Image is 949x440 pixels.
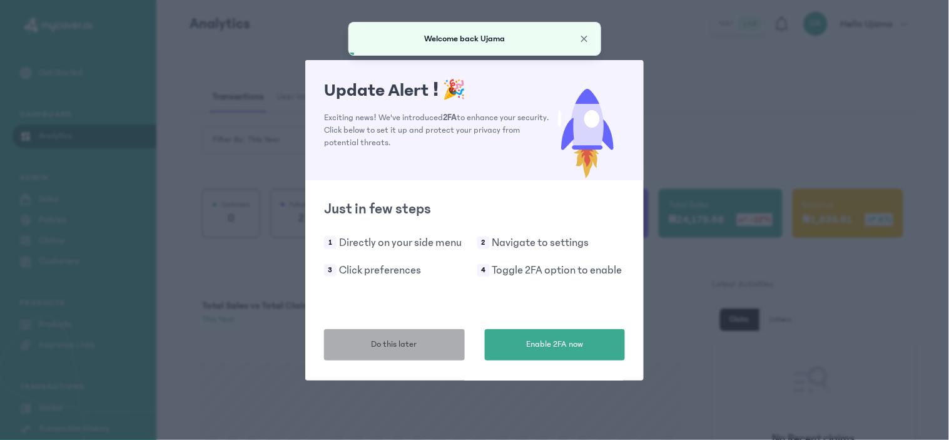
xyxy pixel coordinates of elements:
span: 3 [324,264,337,277]
span: Enable 2FA now [526,338,583,351]
span: 🎉 [443,79,466,101]
span: Do this later [372,338,417,351]
p: Navigate to settings [492,234,589,252]
p: Directly on your side menu [339,234,462,252]
button: Close [578,33,591,45]
h2: Just in few steps [324,199,625,219]
h1: Update Alert ! [324,79,550,101]
span: 2 [477,237,490,249]
span: 4 [477,264,490,277]
button: Do this later [324,329,465,361]
p: Exciting news! We've introduced to enhance your security. Click below to set it up and protect yo... [324,111,550,149]
p: Click preferences [339,262,421,279]
span: 2FA [444,113,457,123]
button: Enable 2FA now [485,329,626,361]
span: 1 [324,237,337,249]
p: Toggle 2FA option to enable [492,262,622,279]
span: Welcome back Ujama [424,34,505,44]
